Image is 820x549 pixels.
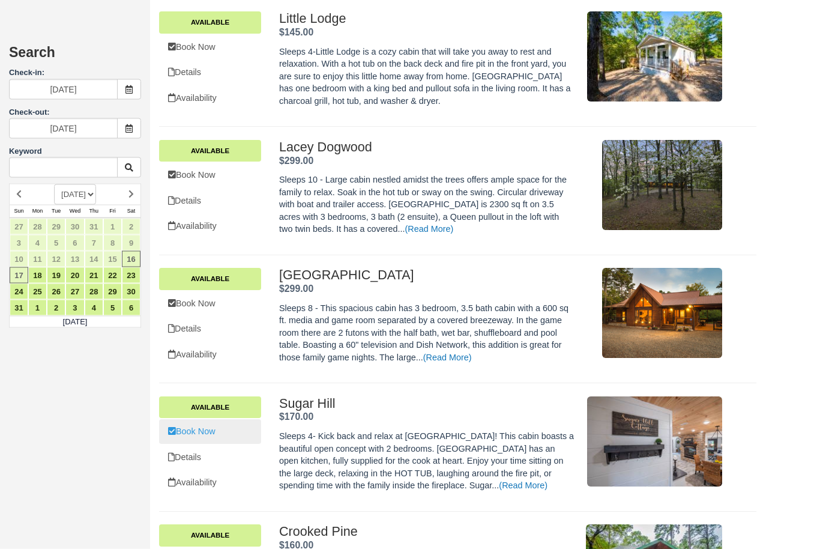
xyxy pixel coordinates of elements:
a: 31 [85,219,103,235]
a: 13 [65,251,84,267]
a: 27 [65,284,84,300]
th: Mon [28,205,47,218]
a: Availability [159,343,261,368]
a: Availability [159,86,261,111]
h2: [GEOGRAPHIC_DATA] [279,268,574,283]
label: Check-out: [9,108,50,117]
h2: Crooked Pine [279,525,574,539]
a: 1 [103,219,122,235]
a: 1 [28,300,47,316]
a: Book Now [159,292,261,317]
img: M171-5 [587,12,722,102]
a: 15 [103,251,122,267]
th: Thu [85,205,103,218]
a: 22 [103,267,122,284]
a: 29 [103,284,122,300]
img: M75-1 [602,141,723,231]
a: 5 [103,300,122,316]
p: Sleeps 10 - Large cabin nestled amidst the trees offers ample space for the family to relax. Soak... [279,174,574,236]
a: 25 [28,284,47,300]
a: 16 [122,251,140,267]
a: Details [159,446,261,470]
a: 17 [10,267,28,284]
th: Tue [47,205,65,218]
a: 9 [122,235,140,251]
a: Details [159,317,261,342]
a: Book Now [159,163,261,188]
a: Available [159,268,261,290]
a: 2 [47,300,65,316]
a: Book Now [159,35,261,60]
a: 11 [28,251,47,267]
a: 2 [122,219,140,235]
p: Sleeps 4-Little Lodge is a cozy cabin that will take you away to rest and relaxation. With a hot ... [279,46,574,108]
a: 21 [85,267,103,284]
a: 31 [10,300,28,316]
label: Check-in: [9,67,141,79]
th: Wed [65,205,84,218]
a: 10 [10,251,28,267]
a: 30 [122,284,140,300]
a: 23 [122,267,140,284]
a: 26 [47,284,65,300]
a: 19 [47,267,65,284]
th: Sat [122,205,140,218]
a: 5 [47,235,65,251]
button: Keyword Search [117,157,141,178]
a: 8 [103,235,122,251]
a: 28 [85,284,103,300]
a: 14 [85,251,103,267]
strong: Price: $145 [279,28,313,38]
a: Details [159,61,261,85]
a: 3 [65,300,84,316]
a: 28 [28,219,47,235]
td: [DATE] [10,316,141,328]
a: Available [159,397,261,419]
a: 7 [85,235,103,251]
a: Availability [159,471,261,496]
a: Availability [159,214,261,239]
a: (Read More) [405,225,454,234]
strong: Price: $170 [279,412,313,422]
a: 20 [65,267,84,284]
a: 4 [28,235,47,251]
label: Keyword [9,147,42,156]
a: Available [159,12,261,34]
h2: Search [9,45,141,67]
a: (Read More) [423,353,472,363]
a: 24 [10,284,28,300]
a: 4 [85,300,103,316]
a: 29 [47,219,65,235]
a: Available [159,525,261,547]
h2: Sugar Hill [279,397,574,411]
a: 3 [10,235,28,251]
a: 27 [10,219,28,235]
p: Sleeps 8 - This spacious cabin has 3 bedroom, 3.5 bath cabin with a 600 sq ft. media and game roo... [279,303,574,365]
a: 18 [28,267,47,284]
img: M76-1 [602,268,722,359]
a: 30 [65,219,84,235]
a: 12 [47,251,65,267]
p: Sleeps 4- Kick back and relax at [GEOGRAPHIC_DATA]! This cabin boasts a beautiful open concept wi... [279,431,574,493]
a: (Read More) [499,481,547,491]
strong: Price: $299 [279,156,313,166]
th: Sun [10,205,28,218]
a: 6 [122,300,140,316]
th: Fri [103,205,122,218]
h2: Little Lodge [279,12,574,26]
a: Book Now [159,420,261,444]
a: Available [159,141,261,162]
strong: Price: $299 [279,284,313,294]
h2: Lacey Dogwood [279,141,574,155]
img: M197-1 [587,397,722,487]
a: Details [159,189,261,214]
a: 6 [65,235,84,251]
